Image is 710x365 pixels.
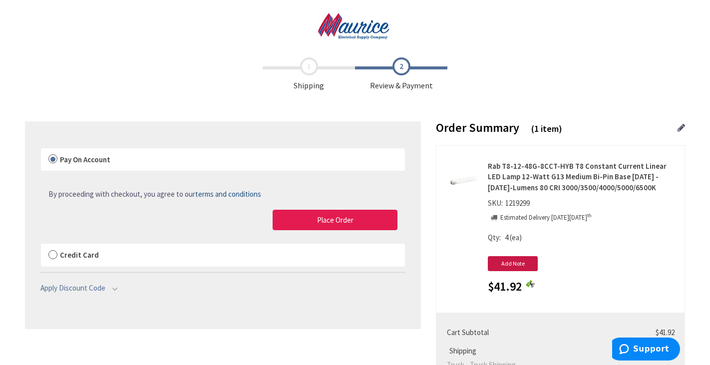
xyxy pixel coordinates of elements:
sup: th [587,212,592,219]
strong: Rab T8-12-48G-8CCT-HYB T8 Constant Current Linear LED Lamp 12-Watt G13 Medium Bi-Pin Base [DATE] ... [488,161,677,193]
span: terms and conditions [195,189,261,199]
th: Cart Subtotal [445,323,643,342]
span: $41.92 [488,280,522,293]
span: Pay On Account [60,155,110,164]
img: Maurice Electrical Supply Company [306,12,404,40]
p: Estimated Delivery [DATE][DATE] [500,213,592,223]
span: Shipping [263,57,355,91]
span: Review & Payment [355,57,447,91]
span: (ea) [510,233,522,242]
iframe: Opens a widget where you can find more information [612,338,680,363]
span: By proceeding with checkout, you agree to our [48,189,261,199]
span: Apply Discount Code [40,283,105,293]
span: Shipping [447,346,479,356]
div: SKU: [488,198,532,212]
span: 4 [505,233,508,242]
span: (1 item) [531,123,562,134]
span: Place Order [317,215,354,225]
span: Qty [488,233,499,242]
button: Place Order [273,210,397,231]
span: $41.92 [656,328,675,337]
img: Rab T8-12-48G-8CCT-HYB T8 Constant Current Linear LED Lamp 12-Watt G13 Medium Bi-Pin Base 1563 - ... [448,165,479,196]
a: By proceeding with checkout, you agree to ourterms and conditions [48,189,261,199]
span: 1219299 [503,198,532,208]
span: Credit Card [60,250,99,260]
img: Rebated [526,280,535,288]
span: Order Summary [436,120,519,135]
